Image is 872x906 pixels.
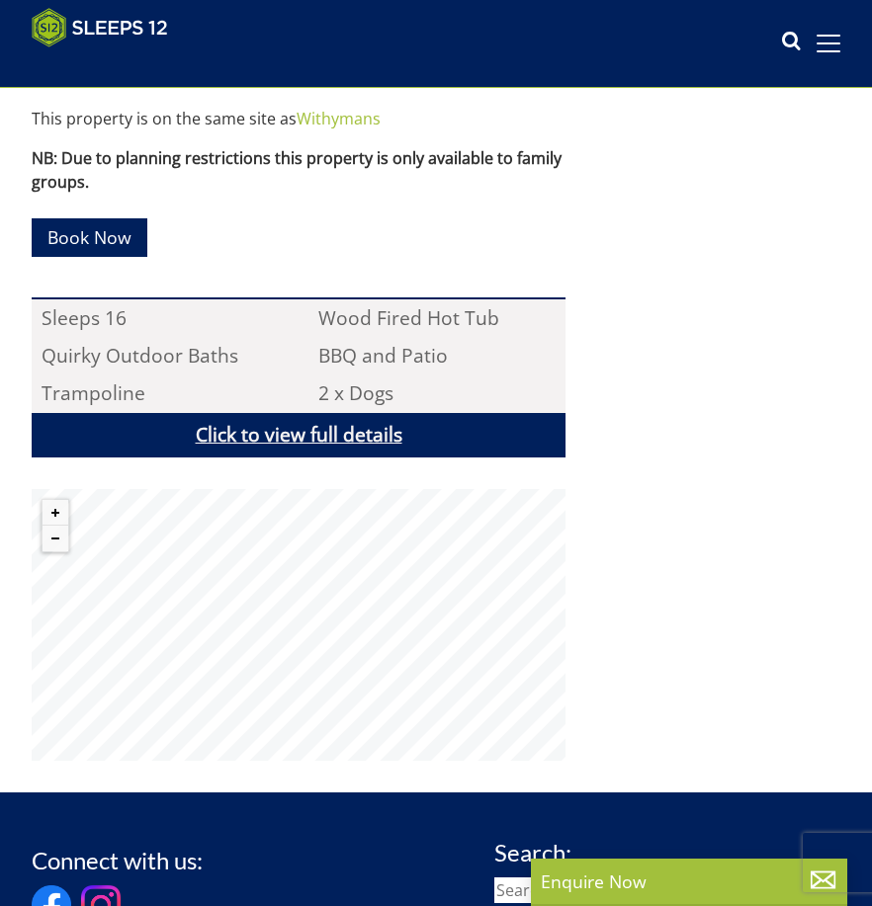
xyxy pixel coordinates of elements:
img: Sleeps 12 [32,8,168,47]
li: Wood Fired Hot Tub [309,299,566,337]
li: Quirky Outdoor Baths [32,337,288,374]
li: Trampoline [32,375,288,413]
iframe: Customer reviews powered by Trustpilot [22,59,229,76]
h3: Connect with us: [32,848,203,873]
p: Enquire Now [541,868,837,894]
strong: NB: Due to planning restrictions this property is only available to family groups. [32,147,562,193]
a: Withymans [297,108,381,129]
li: BBQ and Patio [309,337,566,374]
li: 2 x Dogs [309,375,566,413]
a: Click to view full details [32,413,566,457]
input: Search... [494,877,840,903]
a: Book Now [32,218,147,257]
li: Sleeps 16 [32,299,288,337]
button: Zoom out [43,526,68,551]
button: Zoom in [43,500,68,526]
h3: Search: [494,840,840,865]
p: This property is on the same site as [32,107,566,130]
canvas: Map [32,489,566,761]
